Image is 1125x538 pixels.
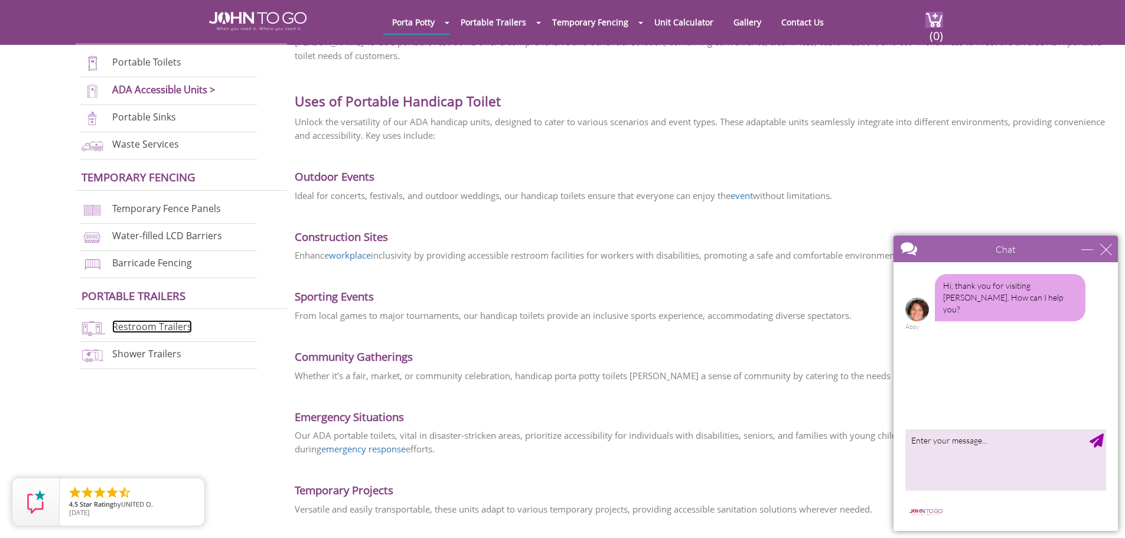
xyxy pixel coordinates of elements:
[112,110,176,123] a: Portable Sinks
[80,320,105,336] img: restroom-trailers-new.png
[80,500,113,508] span: Star Rating
[925,12,943,28] img: cart a
[80,347,105,363] img: shower-trailers-new.png
[81,169,195,184] a: Temporary Fencing
[93,485,107,500] li: 
[772,11,833,34] a: Contact Us
[329,249,371,261] a: workplace
[295,503,1107,516] p: Versatile and easily transportable, these units adapt to various temporary projects, providing ac...
[295,115,1107,142] p: Unlock the versatility of our ADA handicap units, designed to cater to various scenarios and even...
[295,482,393,497] strong: Temporary Projects
[112,56,181,69] a: Portable Toilets
[295,409,404,424] strong: Emergency Situations
[112,320,192,333] a: Restroom Trailers
[295,74,1107,109] h2: Uses of Portable Handicap Toilet
[295,309,1107,322] p: From local games to major tournaments, our handicap toilets provide an inclusive sports experienc...
[81,288,185,303] a: Portable trailers
[112,256,192,269] a: Barricade Fencing
[80,138,105,154] img: waste-services-new.png
[24,490,48,514] img: Review Rating
[80,56,105,71] img: portable-toilets-new.png
[929,18,943,44] span: (0)
[321,443,406,455] a: emergency response
[112,202,221,215] a: Temporary Fence Panels
[295,229,388,244] strong: Construction Sites
[80,83,105,99] img: ADA-units-new.png
[112,83,216,96] a: ADA Accessible Units >
[645,11,722,34] a: Unit Calculator
[69,500,78,508] span: 4.5
[118,485,132,500] li: 
[295,369,1107,383] p: Whether it’s a fair, market, or community celebration, handicap porta potty toilets [PERSON_NAME]...
[295,349,413,364] strong: Community Gatherings
[295,189,1107,203] p: Ideal for concerts, festivals, and outdoor weddings, our handicap toilets ensure that everyone ca...
[731,190,753,201] a: event
[295,249,1107,262] p: Enhance inclusivity by providing accessible restroom facilities for workers with disabilities, pr...
[112,138,179,151] a: Waste Services
[295,429,1107,456] p: Our ADA portable toilets, vital in disaster-stricken areas, prioritize accessibility for individu...
[121,500,153,508] span: UNITED O.
[295,35,1107,63] p: [PERSON_NAME] To Go’s portable restrooms offer a comprehensive and beneficial solution, combining...
[886,229,1125,538] iframe: Live Chat Box
[69,508,90,517] span: [DATE]
[725,11,770,34] a: Gallery
[105,485,119,500] li: 
[80,485,94,500] li: 
[80,256,105,272] img: barricade-fencing-icon-new.png
[209,12,306,31] img: JOHN to go
[69,501,195,509] span: by
[112,347,181,360] a: Shower Trailers
[80,229,105,245] img: water-filled%20barriers-new.png
[543,11,637,34] a: Temporary Fencing
[295,289,374,304] strong: Sporting Events
[68,485,82,500] li: 
[80,110,105,126] img: portable-sinks-new.png
[81,24,161,38] a: Porta Potties
[383,11,444,34] a: Porta Potty
[452,11,535,34] a: Portable Trailers
[112,229,222,242] a: Water-filled LCD Barriers
[295,169,374,184] strong: Outdoor Events
[80,202,105,218] img: chan-link-fencing-new.png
